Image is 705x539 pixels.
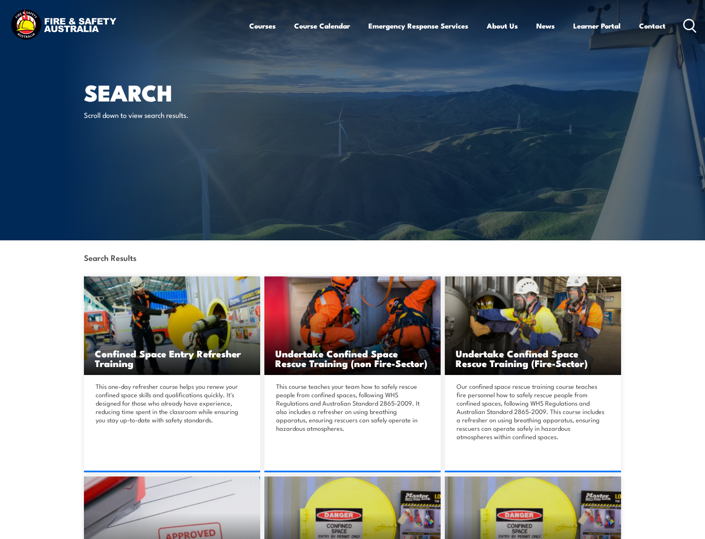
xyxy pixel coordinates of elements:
[294,15,350,37] a: Course Calendar
[84,276,260,375] img: Confined Space Entry Training
[445,276,621,375] img: Undertake Confined Space Rescue (Fire-Sector) TRAINING
[95,349,249,368] h3: Confined Space Entry Refresher Training
[573,15,621,37] a: Learner Portal
[368,15,468,37] a: Emergency Response Services
[249,15,276,37] a: Courses
[487,15,518,37] a: About Us
[84,252,136,263] strong: Search Results
[264,276,441,375] img: Undertake Confined Space Rescue Training (non Fire-Sector) (2)
[275,349,430,368] h3: Undertake Confined Space Rescue Training (non Fire-Sector)
[96,382,246,424] p: This one-day refresher course helps you renew your confined space skills and qualifications quick...
[276,382,426,432] p: This course teaches your team how to safely rescue people from confined spaces, following WHS Reg...
[84,276,260,375] a: Confined Space Entry Refresher Training
[84,110,237,120] p: Scroll down to view search results.
[84,82,291,102] h1: Search
[264,276,441,375] a: Undertake Confined Space Rescue Training (non Fire-Sector)
[536,15,555,37] a: News
[445,276,621,375] a: Undertake Confined Space Rescue Training (Fire-Sector)
[456,349,610,368] h3: Undertake Confined Space Rescue Training (Fire-Sector)
[457,382,607,441] p: Our confined space rescue training course teaches fire personnel how to safely rescue people from...
[639,15,666,37] a: Contact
